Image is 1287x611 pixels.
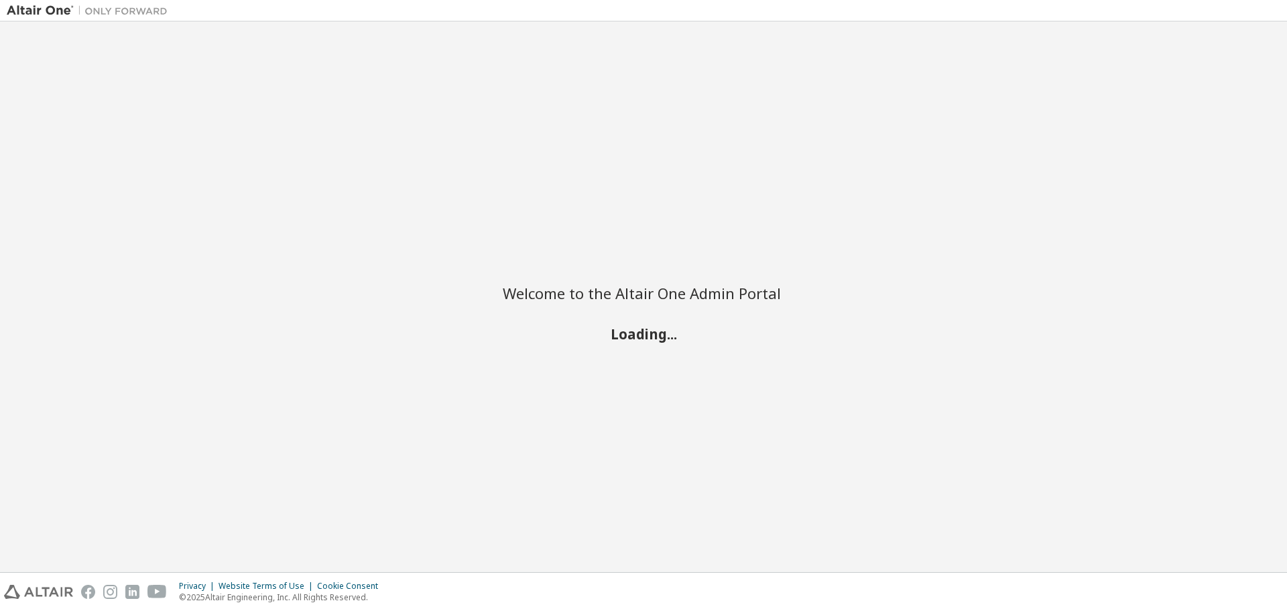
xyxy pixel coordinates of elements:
[125,585,139,599] img: linkedin.svg
[81,585,95,599] img: facebook.svg
[4,585,73,599] img: altair_logo.svg
[7,4,174,17] img: Altair One
[503,325,784,342] h2: Loading...
[317,581,386,592] div: Cookie Consent
[179,592,386,603] p: © 2025 Altair Engineering, Inc. All Rights Reserved.
[219,581,317,592] div: Website Terms of Use
[103,585,117,599] img: instagram.svg
[179,581,219,592] div: Privacy
[147,585,167,599] img: youtube.svg
[503,284,784,302] h2: Welcome to the Altair One Admin Portal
